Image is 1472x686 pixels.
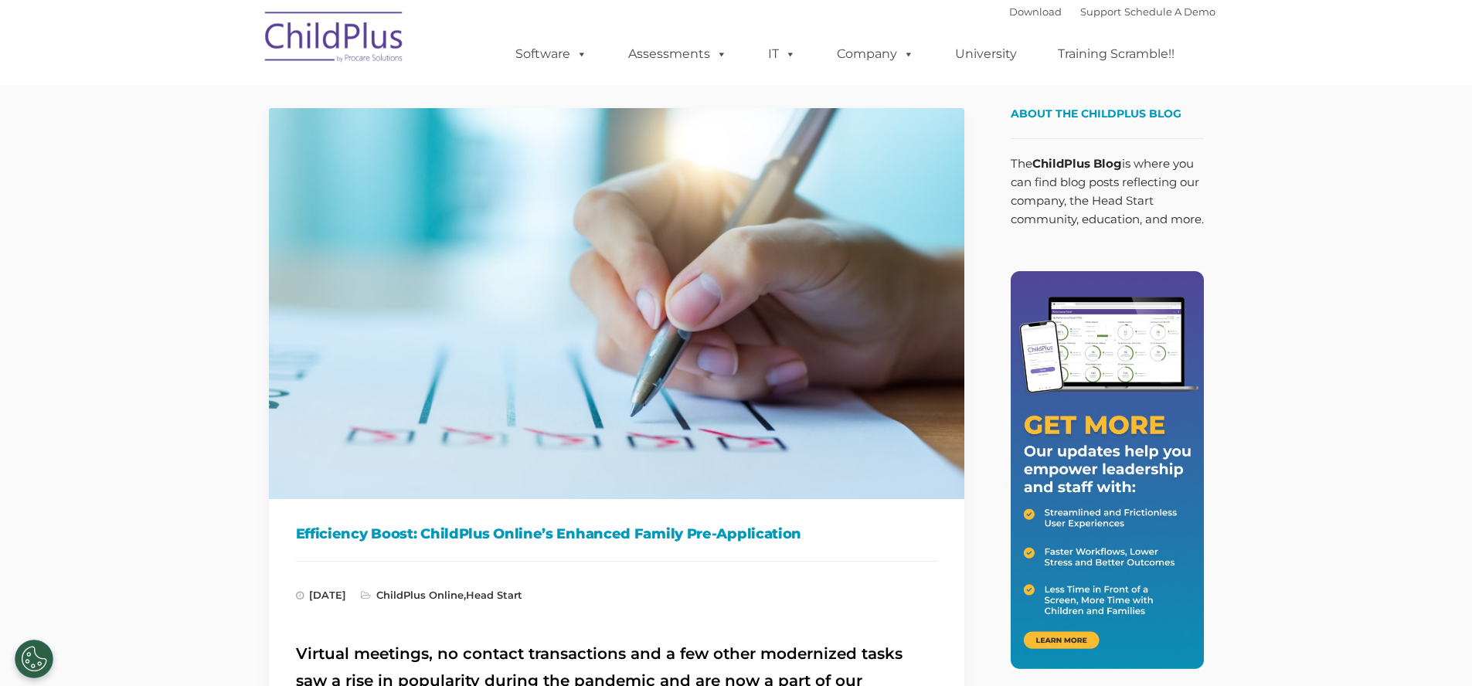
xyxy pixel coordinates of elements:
a: Company [821,39,930,70]
a: IT [753,39,811,70]
a: Schedule A Demo [1124,5,1215,18]
a: Support [1080,5,1121,18]
h1: Efficiency Boost: ChildPlus Online’s Enhanced Family Pre-Application [296,522,937,545]
a: University [940,39,1032,70]
p: The is where you can find blog posts reflecting our company, the Head Start community, education,... [1011,155,1204,229]
font: | [1009,5,1215,18]
img: ChildPlus by Procare Solutions [257,1,412,78]
img: Get More - Our updates help you empower leadership and staff. [1011,271,1204,669]
span: , [361,589,522,601]
button: Cookies Settings [15,640,53,678]
a: Head Start [466,589,522,601]
strong: ChildPlus Blog [1032,156,1122,171]
a: Assessments [613,39,743,70]
span: [DATE] [296,589,346,601]
img: Efficiency Boost: ChildPlus Online's Enhanced Family Pre-Application Process - Streamlining Appli... [269,108,964,499]
a: Software [500,39,603,70]
a: Download [1009,5,1062,18]
a: ChildPlus Online [376,589,464,601]
span: About the ChildPlus Blog [1011,107,1181,121]
a: Training Scramble!! [1042,39,1190,70]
